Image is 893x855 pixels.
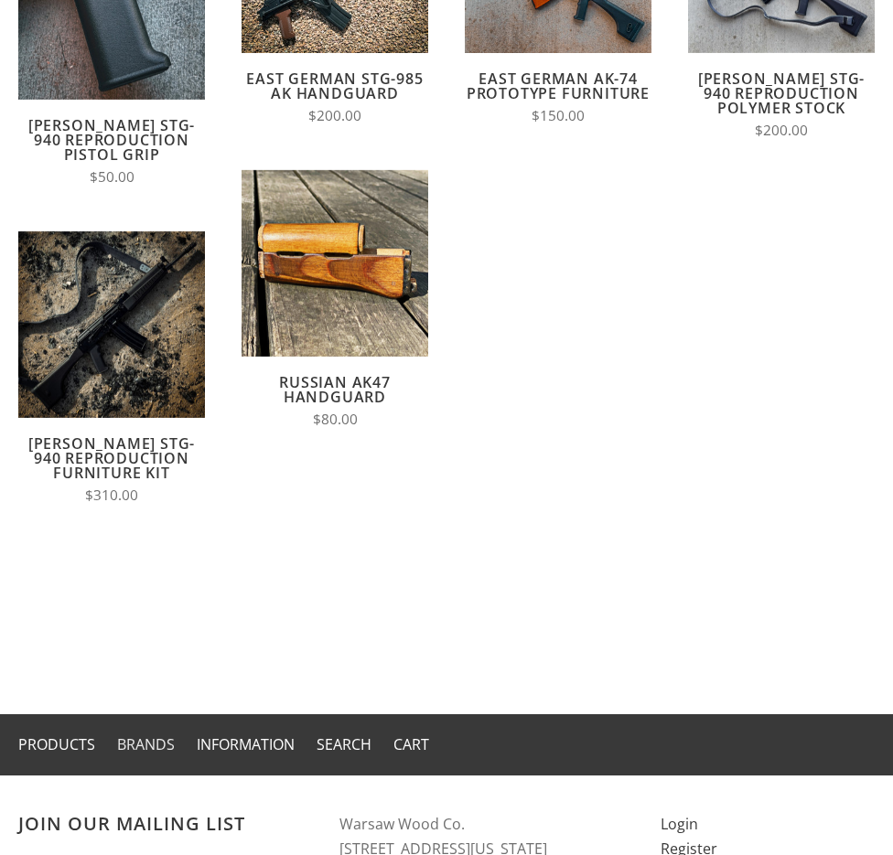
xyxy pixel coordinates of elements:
a: Products [18,734,95,754]
span: $150.00 [532,106,585,125]
a: [PERSON_NAME] STG-940 Reproduction Furniture Kit [28,433,195,483]
a: [PERSON_NAME] STG-940 Reproduction Polymer Stock [698,69,865,118]
span: $200.00 [308,106,361,125]
span: $310.00 [85,486,138,505]
span: Quick View [294,219,376,242]
a: [PERSON_NAME] STG-940 Reproduction Pistol Grip [28,115,195,165]
a: Brands [117,734,175,754]
span: $50.00 [90,167,134,187]
span: Compare [526,5,595,28]
span: Quick View [70,281,153,304]
a: Search [317,734,371,754]
a: East German AK-74 Prototype Furniture [467,69,650,103]
a: View Full Details [270,253,401,273]
span: Compare [80,29,148,52]
span: $80.00 [313,410,358,429]
a: Russian AK47 Handguard [279,372,391,407]
span: Compare [303,286,371,309]
span: $200.00 [755,121,808,140]
h3: Join our mailing list [18,812,303,835]
span: Compare [80,347,148,370]
img: Wieger STG-940 Reproduction Furniture Kit [18,231,205,418]
a: Information [197,734,295,754]
a: East German STG-985 AK Handguard [246,69,423,103]
span: Compare [749,5,818,28]
span: Compare [303,5,371,28]
a: Login [661,814,698,834]
span: View Full Details [270,253,401,276]
a: Cart [393,734,429,754]
a: Choose Options [49,315,174,335]
span: Choose Options [49,315,174,337]
img: Russian AK47 Handguard [242,170,428,357]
